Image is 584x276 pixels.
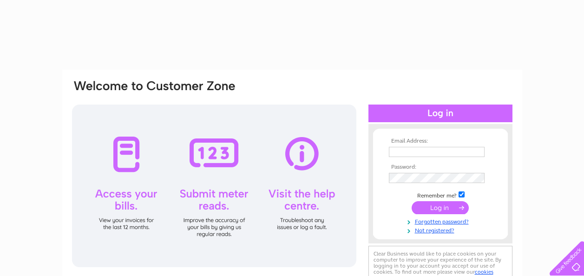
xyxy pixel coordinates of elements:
[387,138,494,145] th: Email Address:
[387,164,494,171] th: Password:
[389,225,494,234] a: Not registered?
[389,217,494,225] a: Forgotten password?
[412,201,469,214] input: Submit
[387,190,494,199] td: Remember me?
